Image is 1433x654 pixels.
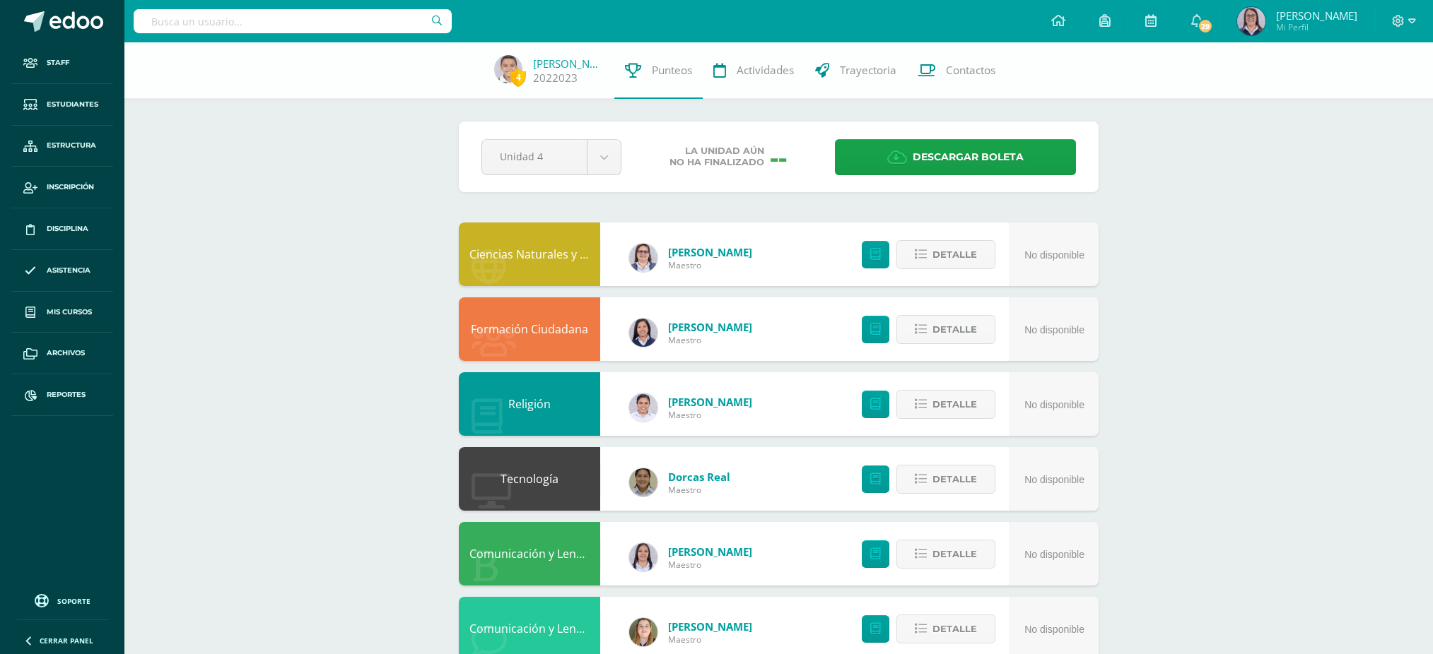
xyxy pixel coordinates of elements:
[459,522,600,585] div: Comunicación y Lenguaje L1
[47,140,96,151] span: Estructura
[652,63,692,78] span: Punteos
[494,55,522,83] img: bd44cf510c17c620c41188271dbf2836.png
[907,42,1006,99] a: Contactos
[1024,249,1084,261] span: No disponible
[469,546,620,561] a: Comunicación y Lenguaje L1
[896,465,995,494] button: Detalle
[47,389,86,400] span: Reportes
[614,42,703,99] a: Punteos
[913,140,1024,174] span: Descargar boleta
[668,619,752,634] a: [PERSON_NAME]
[629,393,657,422] img: b5fd47c4e191371057ef3ca694c907b3.png
[1276,21,1357,33] span: Mi Perfil
[1024,399,1084,410] span: No disponible
[47,265,90,276] span: Asistencia
[11,250,113,292] a: Asistencia
[134,9,452,33] input: Busca un usuario...
[17,590,107,610] a: Soporte
[896,540,995,569] button: Detalle
[896,315,995,344] button: Detalle
[668,484,730,496] span: Maestro
[57,596,90,606] span: Soporte
[459,222,600,286] div: Ciencias Naturales y Tecnología
[668,395,752,409] a: [PERSON_NAME]
[500,140,569,173] span: Unidad 4
[932,616,977,642] span: Detalle
[508,396,551,412] a: Religión
[668,245,752,259] a: [PERSON_NAME]
[668,559,752,571] span: Maestro
[668,545,752,559] a: [PERSON_NAME]
[835,139,1076,175] a: Descargar boleta
[1024,324,1084,335] span: No disponible
[11,208,113,250] a: Disciplina
[629,543,657,571] img: 5b562c65d5b37b5ec58d4661ba59c72a.png
[11,42,113,84] a: Staff
[932,316,977,343] span: Detalle
[629,618,657,646] img: 8d4411372ba76b6fde30d429beabe48a.png
[47,182,94,193] span: Inscripción
[459,447,600,511] div: Tecnología
[11,126,113,167] a: Estructura
[459,372,600,436] div: Religión
[629,468,657,497] img: c81bd2695fe0a2eceb559f51a58ceead.png
[932,466,977,492] span: Detalle
[469,621,654,636] a: Comunicación y Lenguaje L3 Inglés
[805,42,907,99] a: Trayectoria
[668,470,730,484] a: Dorcas Real
[629,319,657,347] img: c069e8dcb1663cf5791e2ff02e57cd33.png
[510,69,526,86] span: 4
[1024,549,1084,560] span: No disponible
[533,71,578,85] a: 2022023
[932,391,977,417] span: Detalle
[469,246,638,262] a: Ciencias Naturales y Tecnología
[668,320,752,334] a: [PERSON_NAME]
[896,614,995,643] button: Detalle
[1237,7,1265,35] img: 748d42d9fff1f6c6ec16339a92392ca2.png
[840,63,896,78] span: Trayectoria
[471,321,588,337] a: Formación Ciudadana
[1197,18,1212,34] span: 29
[11,84,113,126] a: Estudiantes
[629,244,657,272] img: 9965b537b5d2c2f990f2a6b21be499be.png
[896,240,995,269] button: Detalle
[40,636,93,646] span: Cerrar panel
[703,42,805,99] a: Actividades
[946,63,995,78] span: Contactos
[11,292,113,333] a: Mis cursos
[668,334,752,346] span: Maestro
[533,57,604,71] a: [PERSON_NAME]
[47,223,88,234] span: Disciplina
[11,167,113,208] a: Inscripción
[501,471,558,487] a: Tecnología
[11,333,113,374] a: Archivos
[47,99,98,110] span: Estudiantes
[669,145,764,168] span: La unidad aún no ha finalizado
[11,374,113,416] a: Reportes
[668,259,752,271] span: Maestro
[932,541,977,567] span: Detalle
[1024,624,1084,635] span: No disponible
[668,409,752,421] span: Maestro
[668,634,752,646] span: Maestro
[47,307,92,318] span: Mis cursos
[770,138,787,175] div: --
[459,297,600,361] div: Formación Ciudadana
[1024,474,1084,485] span: No disponible
[932,242,977,268] span: Detalle
[737,63,794,78] span: Actividades
[896,390,995,419] button: Detalle
[47,57,69,69] span: Staff
[1276,8,1357,23] span: [PERSON_NAME]
[482,140,621,174] a: Unidad 4
[47,347,85,359] span: Archivos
